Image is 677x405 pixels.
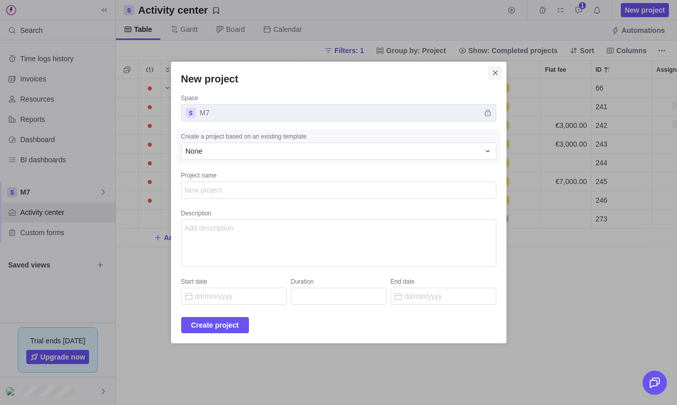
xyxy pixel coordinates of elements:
span: Close [488,66,502,80]
div: Start date [181,278,287,288]
div: Space [181,94,496,104]
input: End date [391,288,496,305]
div: Description [181,209,496,219]
textarea: Project name [181,182,496,199]
h2: New project [181,72,496,86]
div: Project name [181,171,496,182]
input: Duration [291,288,387,305]
textarea: Description [181,219,496,267]
div: Create a project based on an existing template [181,132,496,143]
span: Create project [191,319,239,331]
div: New project [171,62,506,343]
div: End date [391,278,496,288]
span: None [186,146,202,156]
input: Start date [181,288,287,305]
span: Create project [181,317,249,333]
div: Duration [291,278,387,288]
